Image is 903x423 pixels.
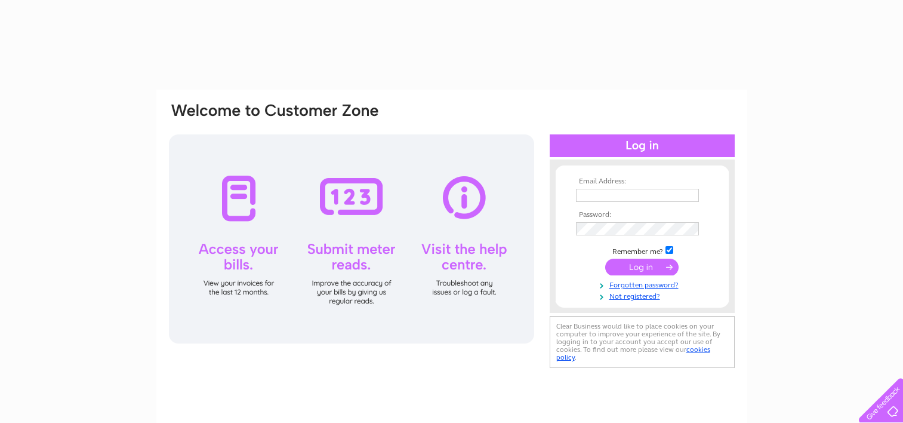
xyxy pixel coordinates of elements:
[573,244,711,256] td: Remember me?
[576,278,711,290] a: Forgotten password?
[576,290,711,301] a: Not registered?
[573,177,711,186] th: Email Address:
[556,345,710,361] a: cookies policy
[550,316,735,368] div: Clear Business would like to place cookies on your computer to improve your experience of the sit...
[573,211,711,219] th: Password:
[605,259,679,275] input: Submit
